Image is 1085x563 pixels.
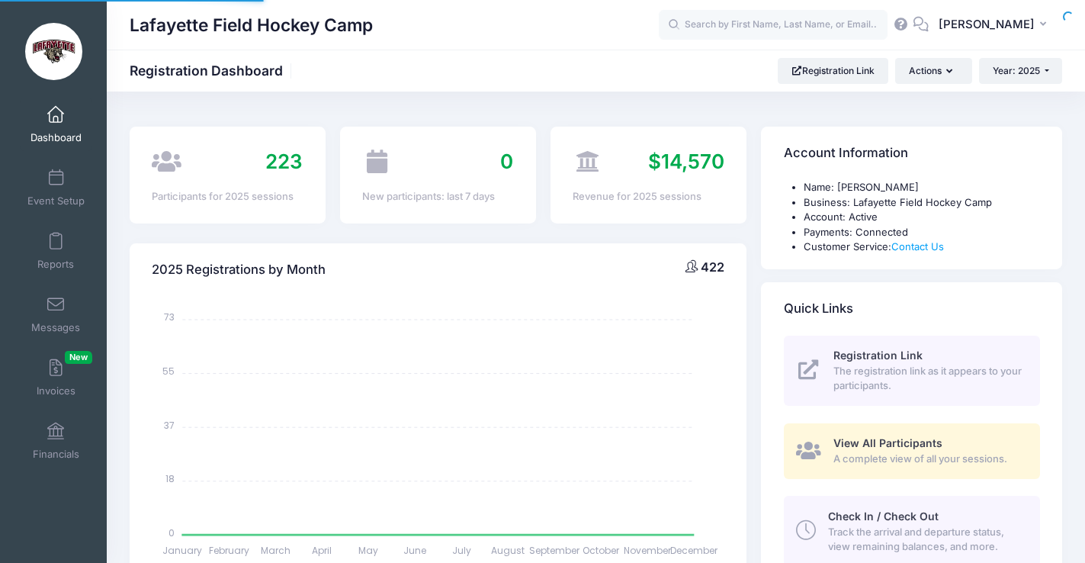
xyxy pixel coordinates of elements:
[33,448,79,461] span: Financials
[20,351,92,404] a: InvoicesNew
[784,287,853,330] h4: Quick Links
[30,131,82,144] span: Dashboard
[701,259,724,275] span: 422
[265,150,303,173] span: 223
[20,414,92,468] a: Financials
[784,132,908,175] h4: Account Information
[784,336,1040,406] a: Registration Link The registration link as it appears to your participants.
[261,544,291,557] tspan: March
[20,224,92,278] a: Reports
[828,525,1022,555] span: Track the arrival and departure status, view remaining balances, and more.
[65,351,92,364] span: New
[169,526,175,539] tspan: 0
[804,225,1040,240] li: Payments: Connected
[979,58,1062,84] button: Year: 2025
[20,98,92,151] a: Dashboard
[25,23,82,80] img: Lafayette Field Hockey Camp
[671,544,719,557] tspan: December
[359,544,379,557] tspan: May
[165,419,175,432] tspan: 37
[784,423,1040,479] a: View All Participants A complete view of all your sessions.
[165,310,175,323] tspan: 73
[833,452,1022,467] span: A complete view of all your sessions.
[833,364,1022,394] span: The registration link as it appears to your participants.
[648,150,724,173] span: $14,570
[166,472,175,485] tspan: 18
[152,189,303,204] div: Participants for 2025 sessions
[804,210,1040,225] li: Account: Active
[362,189,513,204] div: New participants: last 7 days
[778,58,888,84] a: Registration Link
[404,544,427,557] tspan: June
[929,8,1062,43] button: [PERSON_NAME]
[804,195,1040,211] li: Business: Lafayette Field Hockey Camp
[130,8,373,43] h1: Lafayette Field Hockey Camp
[163,544,203,557] tspan: January
[500,150,513,173] span: 0
[895,58,971,84] button: Actions
[828,510,939,523] span: Check In / Check Out
[804,180,1040,195] li: Name: [PERSON_NAME]
[573,189,724,204] div: Revenue for 2025 sessions
[583,544,621,557] tspan: October
[492,544,525,557] tspan: August
[804,240,1040,255] li: Customer Service:
[313,544,332,557] tspan: April
[452,544,471,557] tspan: July
[624,544,673,557] tspan: November
[37,384,75,397] span: Invoices
[209,544,249,557] tspan: February
[130,63,296,79] h1: Registration Dashboard
[20,161,92,214] a: Event Setup
[993,65,1040,76] span: Year: 2025
[939,16,1035,33] span: [PERSON_NAME]
[659,10,888,40] input: Search by First Name, Last Name, or Email...
[152,249,326,292] h4: 2025 Registrations by Month
[530,544,581,557] tspan: September
[163,365,175,378] tspan: 55
[833,436,942,449] span: View All Participants
[891,240,944,253] a: Contact Us
[833,349,923,362] span: Registration Link
[31,321,80,334] span: Messages
[27,195,85,208] span: Event Setup
[37,258,74,271] span: Reports
[20,288,92,341] a: Messages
